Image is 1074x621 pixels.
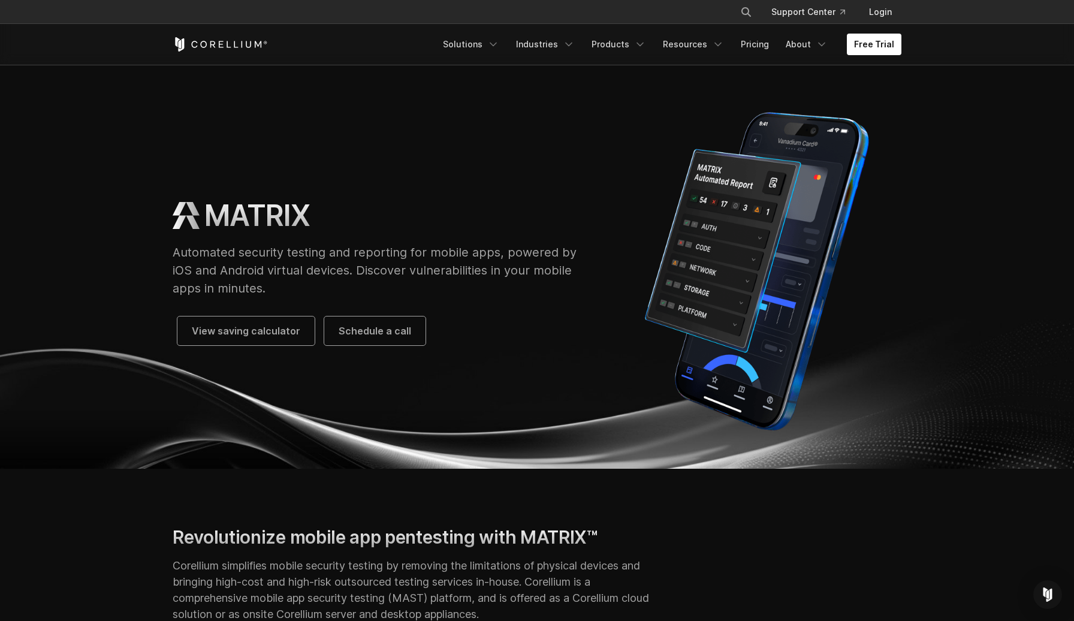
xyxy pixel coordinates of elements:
[847,34,901,55] a: Free Trial
[1033,580,1062,609] div: Open Intercom Messenger
[339,324,411,338] span: Schedule a call
[584,34,653,55] a: Products
[509,34,582,55] a: Industries
[173,202,200,229] img: MATRIX Logo
[859,1,901,23] a: Login
[779,34,835,55] a: About
[173,243,588,297] p: Automated security testing and reporting for mobile apps, powered by iOS and Android virtual devi...
[436,34,901,55] div: Navigation Menu
[612,103,901,439] img: Corellium MATRIX automated report on iPhone showing app vulnerability test results across securit...
[656,34,731,55] a: Resources
[762,1,855,23] a: Support Center
[173,37,268,52] a: Corellium Home
[436,34,506,55] a: Solutions
[177,316,315,345] a: View saving calculator
[173,526,650,548] h2: Revolutionize mobile app pentesting with MATRIX™
[192,324,300,338] span: View saving calculator
[324,316,426,345] a: Schedule a call
[726,1,901,23] div: Navigation Menu
[735,1,757,23] button: Search
[204,198,310,234] h1: MATRIX
[734,34,776,55] a: Pricing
